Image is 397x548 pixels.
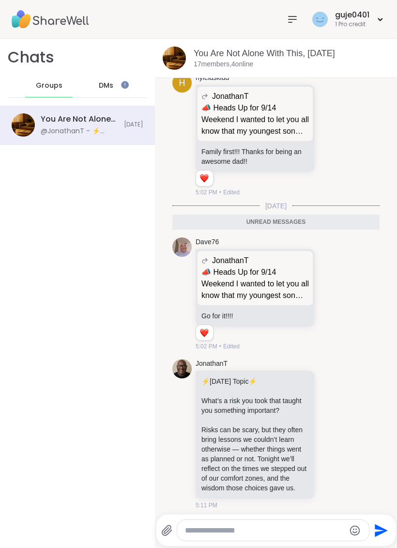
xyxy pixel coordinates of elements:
[196,359,228,369] a: JonathanT
[196,325,213,341] div: Reaction list
[41,114,118,125] div: You Are Not Alone With This, [DATE]
[196,342,217,351] span: 5:02 PM
[312,12,328,27] img: guje0401
[185,526,345,535] textarea: Type your message
[124,121,143,129] span: [DATE]
[196,501,217,510] span: 5:11 PM
[179,77,185,90] span: h
[335,20,369,29] div: 1 Pro credit
[201,376,309,386] p: [DATE] Topic
[199,174,209,182] button: Reactions: love
[248,377,257,385] span: ⚡
[172,215,380,230] div: Unread messages
[201,425,309,493] p: Risks can be scary, but they often bring lessons we couldn’t learn otherwise — whether things wen...
[201,102,309,137] p: 📣 Heads Up for 9/14 Weekend I wanted to let you all know that my youngest son has a one-day baseb...
[99,81,113,91] span: DMs
[121,81,129,89] iframe: Spotlight
[36,81,62,91] span: Groups
[41,126,118,136] div: @JonathanT - ⚡ [DATE] Topic ⚡ What’s a risk you took that taught you something important? Risks c...
[172,359,192,378] img: https://sharewell-space-live.sfo3.digitaloceanspaces.com/user-generated/0e2c5150-e31e-4b6a-957d-4...
[201,377,210,385] span: ⚡
[12,2,89,36] img: ShareWell Nav Logo
[8,47,54,68] h1: Chats
[201,396,309,415] p: What’s a risk you took that taught you something important?
[212,255,249,266] span: JonathanT
[196,73,229,83] a: hyleiaskidd
[219,342,221,351] span: •
[196,237,219,247] a: Dave76
[212,91,249,102] span: JonathanT
[369,519,391,541] button: Send
[219,188,221,197] span: •
[163,47,186,70] img: You Are Not Alone With This, Sep 11
[223,342,240,351] span: Edited
[349,525,361,536] button: Emoji picker
[335,10,369,20] div: guje0401
[201,266,309,301] p: 📣 Heads Up for 9/14 Weekend I wanted to let you all know that my youngest son has a one-day baseb...
[12,113,35,137] img: You Are Not Alone With This, Sep 11
[199,329,209,337] button: Reactions: love
[223,188,240,197] span: Edited
[172,237,192,257] img: https://sharewell-space-live.sfo3.digitaloceanspaces.com/user-generated/9859c229-e659-410d-bee8-9...
[201,147,309,166] p: Family first!!! Thanks for being an awesome dad!!
[194,48,335,58] a: You Are Not Alone With This, [DATE]
[196,188,217,197] span: 5:02 PM
[196,171,213,186] div: Reaction list
[260,201,292,211] span: [DATE]
[194,60,253,69] p: 17 members, 4 online
[201,311,309,321] p: Go for it!!!!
